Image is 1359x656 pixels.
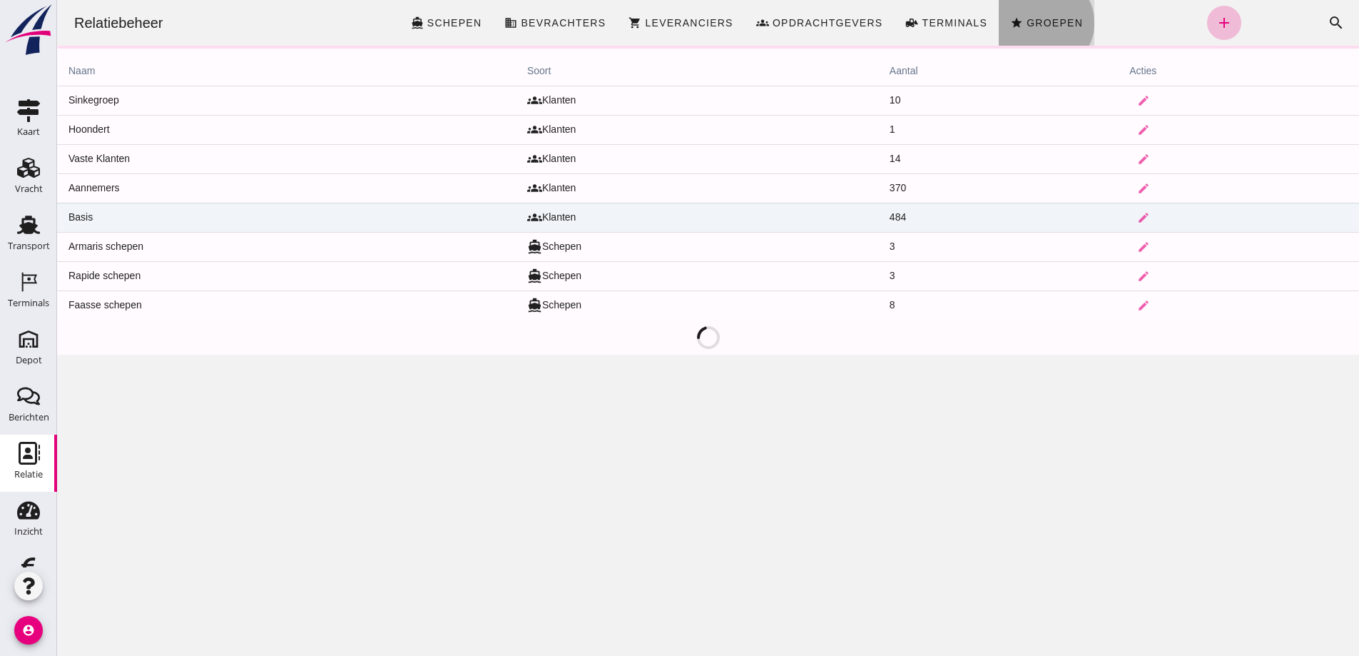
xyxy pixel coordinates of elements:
td: Klanten [459,144,821,173]
td: Schepen [459,261,821,291]
i: directions_boat [470,298,485,313]
td: 3 [821,261,1061,291]
td: 14 [821,144,1061,173]
i: edit [1080,123,1093,136]
td: 370 [821,173,1061,203]
div: Relatiebeheer [6,13,118,33]
th: Soort [459,57,821,86]
i: directions_boat [354,16,367,29]
img: logo-small.a267ee39.svg [3,4,54,56]
th: acties [1061,57,1302,86]
span: Bevrachters [463,17,549,29]
div: Depot [16,355,42,365]
i: front_loader [848,16,861,29]
i: add [1159,14,1176,31]
i: edit [1080,182,1093,195]
i: directions_boat [470,268,485,283]
div: Inzicht [14,527,43,536]
i: shopping_cart [571,16,584,29]
i: edit [1080,94,1093,107]
i: account_circle [14,616,43,645]
i: groups [470,151,485,166]
td: Schepen [459,232,821,261]
td: Klanten [459,203,821,232]
div: Vracht [15,184,43,193]
i: groups [470,181,485,196]
i: edit [1080,299,1093,312]
i: edit [1080,241,1093,253]
td: Klanten [459,86,821,115]
td: 10 [821,86,1061,115]
i: groups [470,210,485,225]
i: star [953,16,966,29]
div: Transport [8,241,50,251]
i: edit [1080,211,1093,224]
div: Berichten [9,413,49,422]
div: Kaart [17,127,40,136]
div: Terminals [8,298,49,308]
i: edit [1080,153,1093,166]
td: 1 [821,115,1061,144]
td: 484 [821,203,1061,232]
td: Schepen [459,291,821,320]
td: Klanten [459,173,821,203]
span: Groepen [969,17,1026,29]
i: groups [470,122,485,137]
i: business [447,16,460,29]
i: groups [470,93,485,108]
i: search [1271,14,1288,31]
th: Aantal [821,57,1061,86]
span: Leveranciers [587,17,676,29]
i: edit [1080,270,1093,283]
td: 8 [821,291,1061,320]
span: Opdrachtgevers [715,17,826,29]
div: Relatie [14,470,43,479]
i: directions_boat [470,239,485,254]
span: Terminals [864,17,930,29]
span: Schepen [370,17,425,29]
td: Klanten [459,115,821,144]
i: groups [699,16,712,29]
td: 3 [821,232,1061,261]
